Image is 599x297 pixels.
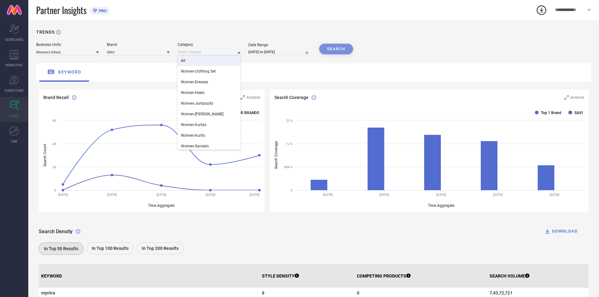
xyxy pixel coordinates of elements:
[286,119,292,122] text: 2L %
[181,101,213,106] span: Women-Jumpsuits
[107,42,170,47] div: Brand
[178,141,241,151] div: Women-Sandals
[36,30,55,35] h1: TRENDS
[53,142,56,146] text: 40
[357,273,411,278] p: COMPETING PRODUCTS
[157,193,166,196] text: [DATE]
[291,189,292,192] text: 0
[181,91,204,95] span: Women-Heels
[5,88,24,93] span: SUGGESTIONS
[247,95,260,100] span: Analyse
[178,55,241,66] div: All
[92,246,129,251] span: In Top 100 Results
[436,193,446,196] text: [DATE]
[97,8,107,13] span: PRO
[574,111,583,115] text: SAVI
[5,37,24,42] span: SCORECARDS
[274,141,278,169] tspan: Search Coverage
[36,42,99,47] div: Business Units
[181,80,208,84] span: Women-Dresses
[178,87,241,98] div: Women-Heels
[262,273,299,278] p: STYLE DENSITY
[58,193,68,196] text: [DATE]
[36,4,86,17] span: Partner Insights
[206,193,215,196] text: [DATE]
[323,193,333,196] text: [DATE]
[107,193,117,196] text: [DATE]
[178,77,241,87] div: Women-Dresses
[550,193,560,196] text: [DATE]
[148,203,175,208] tspan: Time Aggregate
[142,246,179,251] span: In Top 200 Results
[39,228,73,234] span: Search Density
[544,228,578,234] div: DOWNLOAD
[541,111,561,115] text: Top 1 Brand
[178,42,241,47] div: Category
[275,95,308,100] span: Search Coverage
[178,98,241,109] div: Women-Jumpsuits
[43,95,69,100] span: Brand Recall
[248,49,311,55] input: Select date range
[44,246,78,251] span: In Top 50 Results
[181,69,216,74] span: Women-Clothing Set
[43,144,47,167] tspan: Search Count
[178,119,241,130] div: Women-Kurtas
[181,58,185,63] span: All
[490,290,586,295] span: 7,43,72,721
[493,193,503,196] text: [DATE]
[250,193,259,196] text: [DATE]
[286,142,292,146] text: 1L %
[6,63,23,67] span: WORKSPACE
[241,95,245,100] svg: Zoom
[11,139,17,144] span: FWD
[570,95,584,100] span: Analyse
[357,290,485,295] span: 0
[536,225,585,238] button: DOWNLOAD
[181,133,205,138] span: Women-Kurtis
[54,189,56,192] text: 0
[9,113,19,118] span: TRENDS
[58,69,81,74] span: keyword
[178,66,241,77] div: Women-Clothing Set
[564,95,569,100] svg: Zoom
[181,123,206,127] span: Women-Kurtas
[53,119,56,122] text: 60
[380,193,390,196] text: [DATE]
[248,43,311,47] div: Date Range
[262,290,352,295] span: 8
[53,165,56,169] text: 20
[39,264,259,288] th: KEYWORD
[178,130,241,141] div: Women-Kurtis
[536,4,547,16] div: Open download list
[181,144,209,148] span: Women-Sandals
[178,49,241,55] input: Select category
[284,165,292,169] text: 50K %
[181,112,224,116] span: Women-[PERSON_NAME]
[178,109,241,119] div: Women-Kurta Sets
[490,273,530,278] p: SEARCH VOLUME
[41,290,257,295] span: myntra
[428,203,455,208] tspan: Time Aggregate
